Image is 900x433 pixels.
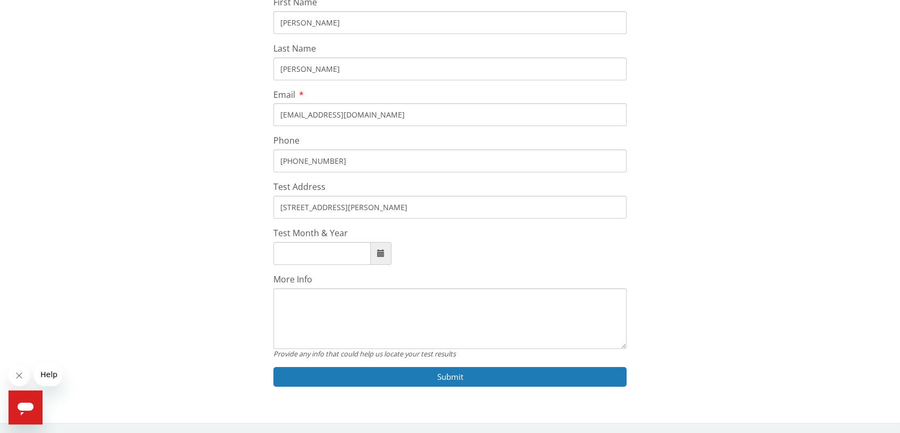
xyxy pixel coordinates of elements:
[273,349,627,359] div: Provide any info that could help us locate your test results
[273,367,627,387] button: Submit
[9,365,30,386] iframe: Close message
[273,135,299,146] span: Phone
[273,89,295,101] span: Email
[273,181,326,193] span: Test Address
[273,227,348,239] span: Test Month & Year
[273,43,316,54] span: Last Name
[34,363,62,386] iframe: Message from company
[273,273,312,285] span: More Info
[9,390,43,424] iframe: Button to launch messaging window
